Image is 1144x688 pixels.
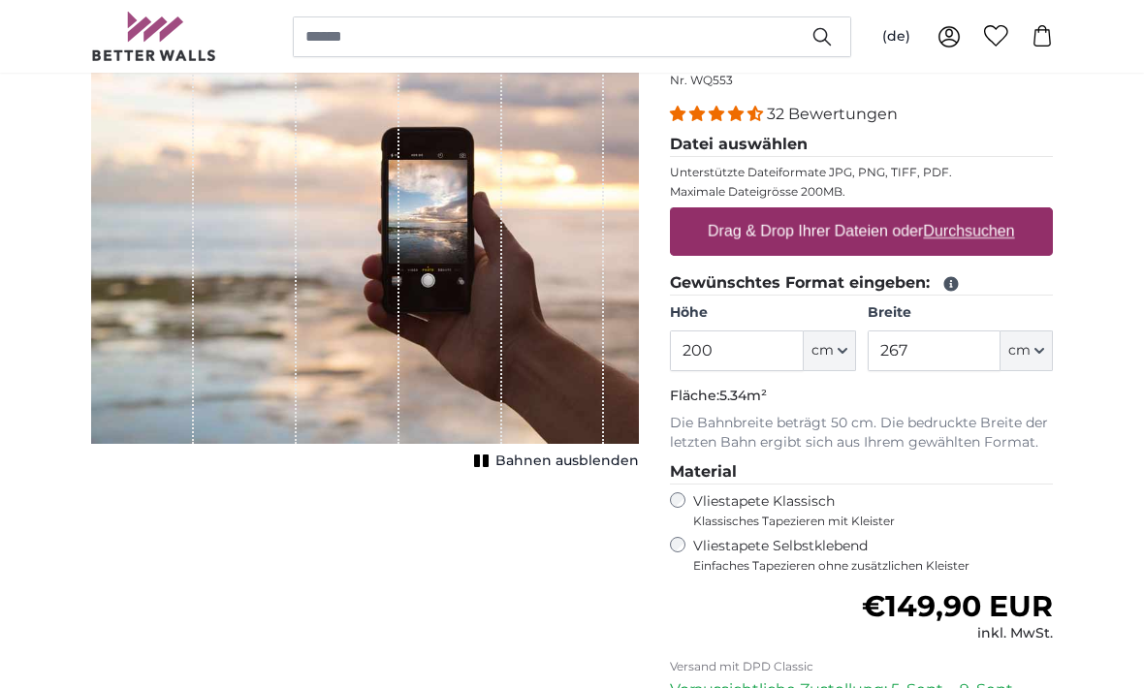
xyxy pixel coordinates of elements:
[670,271,1053,296] legend: Gewünschtes Format eingeben:
[91,33,639,475] div: 1 of 1
[670,460,1053,485] legend: Material
[91,12,217,61] img: Betterwalls
[670,184,1053,200] p: Maximale Dateigrösse 200MB.
[670,73,733,87] span: Nr. WQ553
[1008,341,1031,360] span: cm
[670,133,1053,157] legend: Datei auswählen
[924,223,1015,239] u: Durchsuchen
[495,452,639,471] span: Bahnen ausblenden
[700,212,1023,251] label: Drag & Drop Ihrer Dateien oder
[767,105,898,123] span: 32 Bewertungen
[693,492,1036,529] label: Vliestapete Klassisch
[670,165,1053,180] p: Unterstützte Dateiformate JPG, PNG, TIFF, PDF.
[804,330,856,371] button: cm
[868,303,1053,323] label: Breite
[693,537,1053,574] label: Vliestapete Selbstklebend
[811,341,834,360] span: cm
[670,303,855,323] label: Höhe
[1001,330,1053,371] button: cm
[670,414,1053,453] p: Die Bahnbreite beträgt 50 cm. Die bedruckte Breite der letzten Bahn ergibt sich aus Ihrem gewählt...
[867,19,926,54] button: (de)
[670,387,1053,406] p: Fläche:
[693,558,1053,574] span: Einfaches Tapezieren ohne zusätzlichen Kleister
[468,448,639,475] button: Bahnen ausblenden
[862,624,1053,643] div: inkl. MwSt.
[670,105,767,123] span: 4.31 stars
[670,659,1053,674] p: Versand mit DPD Classic
[719,387,767,404] span: 5.34m²
[693,514,1036,529] span: Klassisches Tapezieren mit Kleister
[862,588,1053,624] span: €149,90 EUR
